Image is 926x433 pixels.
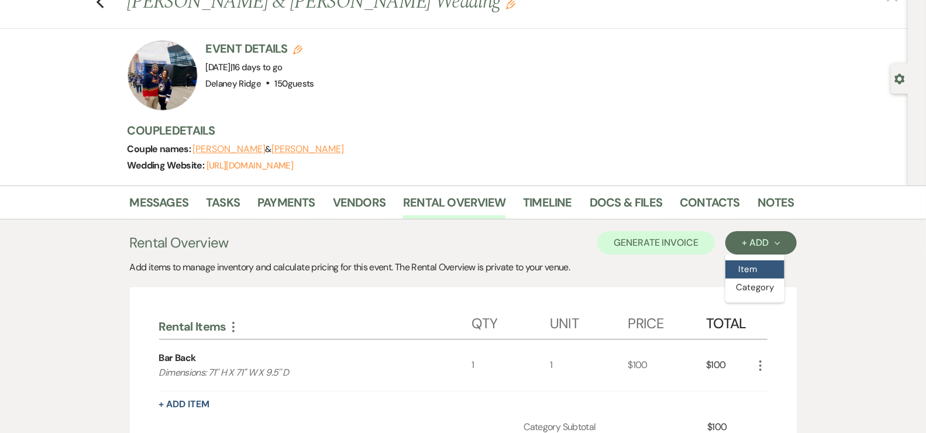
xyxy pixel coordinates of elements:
[725,231,796,255] button: + Add
[680,193,740,219] a: Contacts
[130,193,189,219] a: Messages
[206,61,283,73] span: [DATE]
[597,231,715,255] button: Generate Invoice
[725,279,784,297] button: Category
[130,232,229,253] h3: Rental Overview
[523,193,572,219] a: Timeline
[742,238,780,248] div: + Add
[725,260,784,279] button: Item
[894,73,905,84] button: Open lead details
[193,145,266,154] button: [PERSON_NAME]
[159,351,196,365] div: Bar Back
[706,304,753,339] div: Total
[471,340,550,391] div: 1
[159,319,472,334] div: Rental Items
[193,143,344,155] span: &
[275,78,314,90] span: 150 guests
[590,193,662,219] a: Docs & Files
[232,61,283,73] span: 16 days to go
[206,160,293,171] a: [URL][DOMAIN_NAME]
[128,159,206,171] span: Wedding Website:
[206,78,261,90] span: Delaney Ridge
[130,260,797,274] div: Add items to manage inventory and calculate pricing for this event. The Rental Overview is privat...
[159,400,210,409] button: + Add Item
[128,143,193,155] span: Couple names:
[403,193,505,219] a: Rental Overview
[333,193,385,219] a: Vendors
[257,193,315,219] a: Payments
[706,340,753,391] div: $100
[230,61,283,73] span: |
[206,193,240,219] a: Tasks
[628,340,707,391] div: $100
[128,122,783,139] h3: Couple Details
[471,304,550,339] div: Qty
[758,193,794,219] a: Notes
[159,365,440,380] p: Dimensions: 71'' H X 71'' W X 9.5'' D
[628,304,707,339] div: Price
[206,40,314,57] h3: Event Details
[271,145,344,154] button: [PERSON_NAME]
[550,340,628,391] div: 1
[550,304,628,339] div: Unit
